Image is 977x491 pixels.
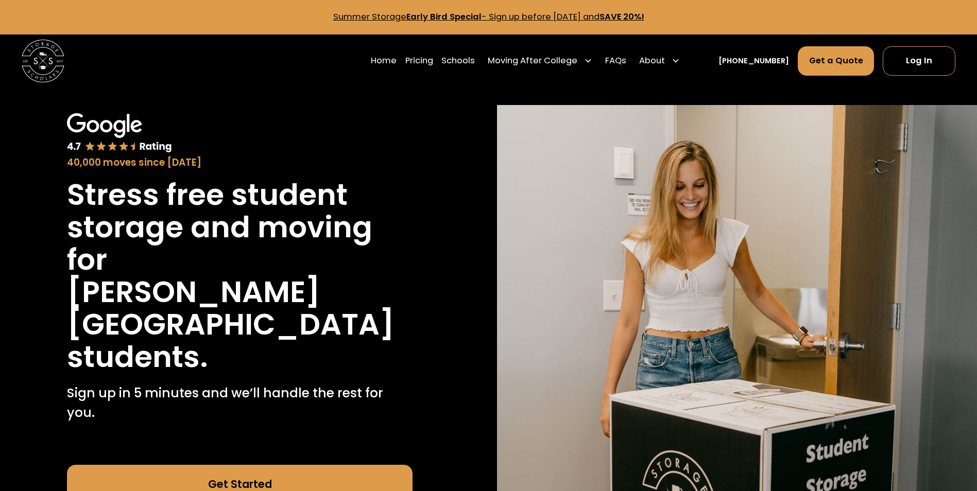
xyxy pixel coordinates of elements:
[406,11,482,23] strong: Early Bird Special
[371,46,397,76] a: Home
[67,276,413,341] h1: [PERSON_NAME][GEOGRAPHIC_DATA]
[67,341,208,373] h1: students.
[798,46,875,75] a: Get a Quote
[441,46,475,76] a: Schools
[67,113,172,153] img: Google 4.7 star rating
[67,179,413,276] h1: Stress free student storage and moving for
[405,46,433,76] a: Pricing
[484,46,597,76] div: Moving After College
[635,46,684,76] div: About
[718,56,789,67] a: [PHONE_NUMBER]
[488,55,577,67] div: Moving After College
[639,55,665,67] div: About
[883,46,955,75] a: Log In
[67,155,413,170] div: 40,000 moves since [DATE]
[599,11,644,23] strong: SAVE 20%!
[67,383,413,422] p: Sign up in 5 minutes and we’ll handle the rest for you.
[605,46,626,76] a: FAQs
[333,11,644,23] a: Summer StorageEarly Bird Special- Sign up before [DATE] andSAVE 20%!
[22,40,64,82] img: Storage Scholars main logo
